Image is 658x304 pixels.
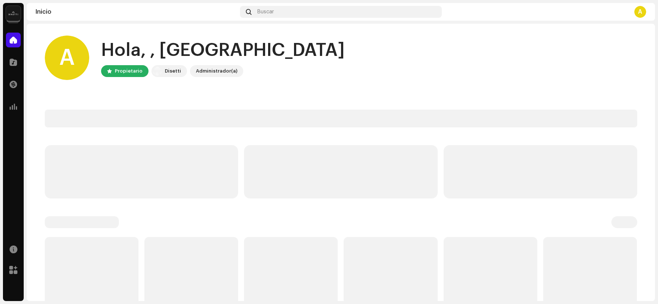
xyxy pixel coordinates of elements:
[45,36,89,80] div: A
[634,6,646,18] div: A
[257,9,274,15] span: Buscar
[196,67,237,76] div: Administrador(a)
[165,67,181,76] div: Disetti
[115,67,143,76] div: Propietario
[36,9,237,15] div: Inicio
[153,67,162,76] img: 02a7c2d3-3c89-4098-b12f-2ff2945c95ee
[101,39,345,62] div: Hola, , [GEOGRAPHIC_DATA]
[6,6,21,21] img: 02a7c2d3-3c89-4098-b12f-2ff2945c95ee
